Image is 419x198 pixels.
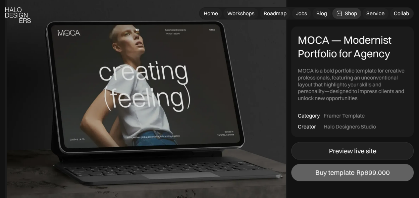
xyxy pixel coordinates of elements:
[366,10,385,17] div: Service
[204,10,218,17] div: Home
[390,8,413,19] a: Collab
[394,10,409,17] div: Collab
[315,169,354,176] div: Buy template
[223,8,258,19] a: Workshops
[291,142,414,160] a: Preview live site
[260,8,290,19] a: Roadmap
[298,33,407,61] div: MOCA — Modernist Portfolio for Agency
[291,164,414,181] a: Buy templateRp699.000
[345,10,357,17] div: Shop
[362,8,389,19] a: Service
[316,10,327,17] div: Blog
[312,8,331,19] a: Blog
[298,67,407,102] div: MOCA is a bold portfolio template for creative professionals, featuring an unconventional layout ...
[200,8,222,19] a: Home
[324,123,376,130] div: Halo Designers Studio
[329,147,376,155] div: Preview live site
[356,169,390,176] div: Rp699.000
[227,10,254,17] div: Workshops
[292,8,311,19] a: Jobs
[264,10,287,17] div: Roadmap
[332,8,361,19] a: Shop
[324,112,365,119] div: Framer Template
[298,123,316,130] div: Creator
[296,10,307,17] div: Jobs
[298,112,320,119] div: Category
